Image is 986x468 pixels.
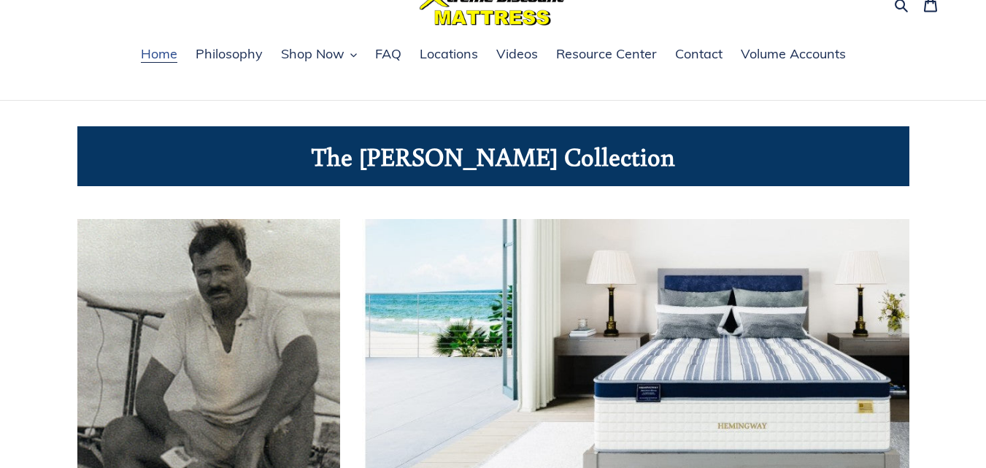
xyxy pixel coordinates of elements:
a: Volume Accounts [733,44,853,66]
span: Shop Now [281,45,344,63]
span: FAQ [375,45,401,63]
a: FAQ [368,44,409,66]
a: Home [134,44,185,66]
a: Resource Center [549,44,664,66]
span: Locations [420,45,478,63]
button: Shop Now [274,44,364,66]
a: Videos [489,44,545,66]
span: Philosophy [196,45,263,63]
span: Home [141,45,177,63]
span: Contact [675,45,723,63]
span: Volume Accounts [741,45,846,63]
span: Resource Center [556,45,657,63]
span: The [PERSON_NAME] Collection [312,139,675,172]
a: Philosophy [188,44,270,66]
a: Contact [668,44,730,66]
span: Videos [496,45,538,63]
a: Locations [412,44,485,66]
